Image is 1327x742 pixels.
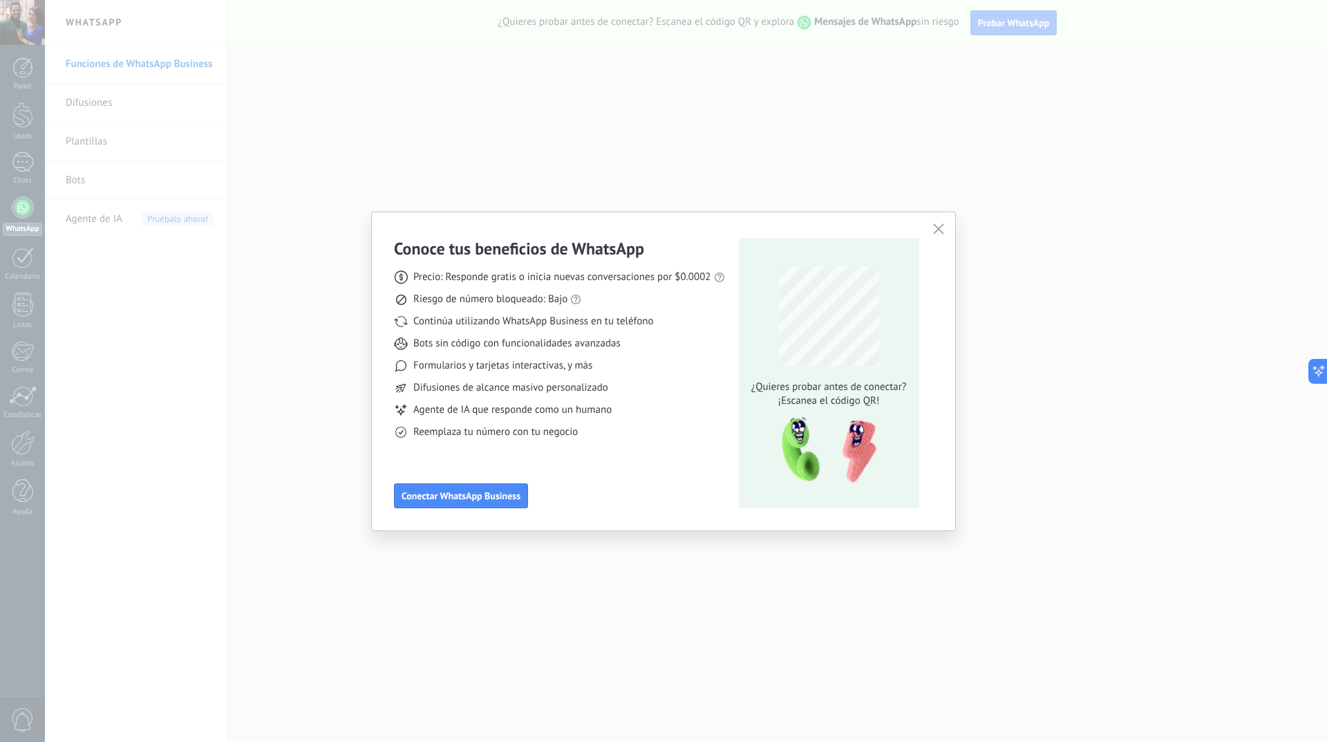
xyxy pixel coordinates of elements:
span: Conectar WhatsApp Business [402,491,520,501]
span: Bots sin código con funcionalidades avanzadas [413,337,621,351]
span: ¿Quieres probar antes de conectar? [747,380,910,394]
span: Precio: Responde gratis o inicia nuevas conversaciones por $0.0002 [413,270,711,284]
span: Formularios y tarjetas interactivas, y más [413,359,592,373]
span: Agente de IA que responde como un humano [413,403,612,417]
img: qr-pic-1x.png [770,414,879,488]
span: Riesgo de número bloqueado: Bajo [413,293,567,306]
span: Difusiones de alcance masivo personalizado [413,381,608,395]
span: ¡Escanea el código QR! [747,394,910,408]
span: Continúa utilizando WhatsApp Business en tu teléfono [413,315,653,328]
button: Conectar WhatsApp Business [394,483,528,508]
h3: Conoce tus beneficios de WhatsApp [394,238,644,259]
span: Reemplaza tu número con tu negocio [413,425,578,439]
